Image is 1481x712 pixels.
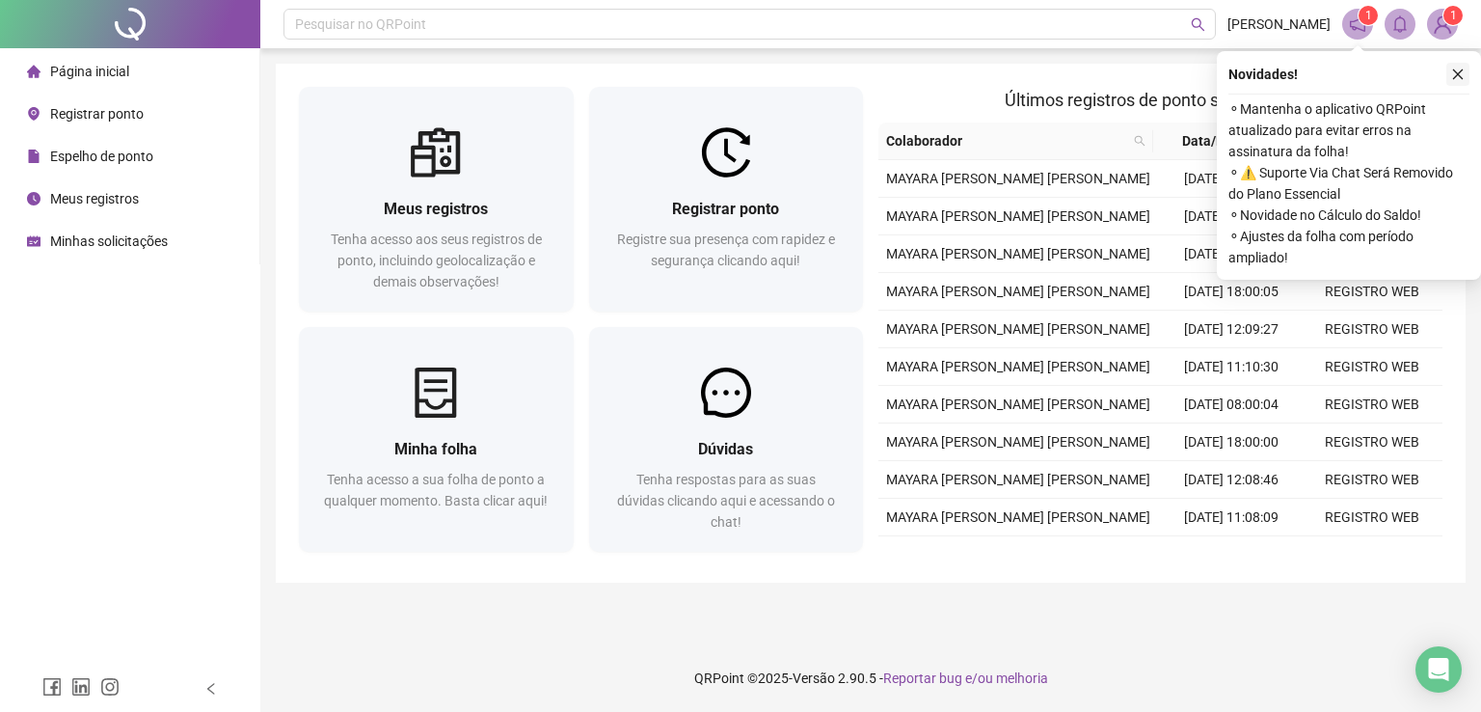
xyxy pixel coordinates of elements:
span: facebook [42,677,62,697]
span: home [27,65,40,78]
span: Página inicial [50,64,129,79]
td: [DATE] 12:08:46 [1161,461,1302,499]
sup: 1 [1359,6,1378,25]
a: Meus registrosTenha acesso aos seus registros de ponto, incluindo geolocalização e demais observa... [299,87,574,312]
span: Registre sua presença com rapidez e segurança clicando aqui! [617,232,835,268]
span: clock-circle [27,192,40,205]
span: ⚬ Novidade no Cálculo do Saldo! [1228,205,1469,226]
span: Registrar ponto [50,106,144,122]
span: schedule [27,234,40,248]
td: [DATE] 08:11:30 [1161,235,1302,273]
span: Data/Hora [1161,130,1267,151]
span: linkedin [71,677,91,697]
footer: QRPoint © 2025 - 2.90.5 - [260,644,1481,712]
span: Reportar bug e/ou melhoria [883,671,1048,686]
span: Novidades ! [1228,64,1298,85]
span: ⚬ Mantenha o aplicativo QRPoint atualizado para evitar erros na assinatura da folha! [1228,98,1469,162]
span: search [1134,135,1145,147]
span: environment [27,107,40,121]
td: REGISTRO WEB [1302,348,1442,386]
span: Tenha respostas para as suas dúvidas clicando aqui e acessando o chat! [617,472,835,530]
span: Colaborador [886,130,1126,151]
span: MAYARA [PERSON_NAME] [PERSON_NAME] [886,472,1150,487]
td: [DATE] 12:09:27 [1161,311,1302,348]
span: MAYARA [PERSON_NAME] [PERSON_NAME] [886,284,1150,299]
span: MAYARA [PERSON_NAME] [PERSON_NAME] [886,359,1150,374]
span: bell [1391,15,1409,33]
sup: Atualize o seu contato no menu Meus Dados [1443,6,1463,25]
td: [DATE] 11:13:14 [1161,198,1302,235]
span: Tenha acesso aos seus registros de ponto, incluindo geolocalização e demais observações! [331,232,542,289]
span: close [1451,68,1465,81]
td: REGISTRO WEB [1302,536,1442,574]
td: REGISTRO WEB [1302,311,1442,348]
td: REGISTRO WEB [1302,386,1442,424]
span: [PERSON_NAME] [1227,14,1331,35]
span: Tenha acesso a sua folha de ponto a qualquer momento. Basta clicar aqui! [324,472,548,508]
span: instagram [100,677,120,697]
a: DúvidasTenha respostas para as suas dúvidas clicando aqui e acessando o chat! [589,327,864,552]
img: 93071 [1428,10,1457,39]
span: Minha folha [394,440,477,458]
span: file [27,150,40,163]
span: Últimos registros de ponto sincronizados [1005,90,1316,110]
span: Meus registros [50,191,139,206]
span: ⚬ ⚠️ Suporte Via Chat Será Removido do Plano Essencial [1228,162,1469,205]
span: MAYARA [PERSON_NAME] [PERSON_NAME] [886,171,1150,186]
span: MAYARA [PERSON_NAME] [PERSON_NAME] [886,246,1150,261]
span: MAYARA [PERSON_NAME] [PERSON_NAME] [886,434,1150,450]
a: Minha folhaTenha acesso a sua folha de ponto a qualquer momento. Basta clicar aqui! [299,327,574,552]
span: MAYARA [PERSON_NAME] [PERSON_NAME] [886,509,1150,525]
span: MAYARA [PERSON_NAME] [PERSON_NAME] [886,321,1150,337]
span: 1 [1450,9,1457,22]
span: 1 [1365,9,1372,22]
span: Meus registros [384,200,488,218]
div: Open Intercom Messenger [1415,646,1462,693]
span: MAYARA [PERSON_NAME] [PERSON_NAME] [886,397,1150,412]
span: left [204,682,218,696]
td: [DATE] 08:00:38 [1161,536,1302,574]
td: [DATE] 18:00:05 [1161,273,1302,311]
th: Data/Hora [1153,123,1290,160]
span: search [1130,126,1149,155]
td: REGISTRO WEB [1302,424,1442,461]
td: REGISTRO WEB [1302,461,1442,499]
span: Registrar ponto [672,200,779,218]
td: [DATE] 12:12:08 [1161,160,1302,198]
span: Dúvidas [698,440,753,458]
td: REGISTRO WEB [1302,273,1442,311]
span: MAYARA [PERSON_NAME] [PERSON_NAME] [886,208,1150,224]
span: Espelho de ponto [50,149,153,164]
td: [DATE] 11:10:30 [1161,348,1302,386]
td: [DATE] 18:00:00 [1161,424,1302,461]
span: ⚬ Ajustes da folha com período ampliado! [1228,226,1469,268]
span: notification [1349,15,1366,33]
td: [DATE] 11:08:09 [1161,499,1302,536]
td: REGISTRO WEB [1302,499,1442,536]
span: search [1191,17,1205,32]
a: Registrar pontoRegistre sua presença com rapidez e segurança clicando aqui! [589,87,864,312]
span: Versão [793,671,835,686]
td: [DATE] 08:00:04 [1161,386,1302,424]
span: Minhas solicitações [50,233,168,249]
